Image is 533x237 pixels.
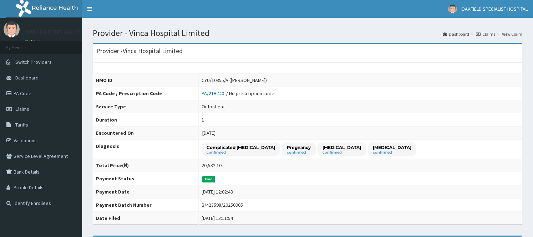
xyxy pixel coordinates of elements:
th: Total Price(₦) [93,159,199,172]
th: Payment Batch Number [93,199,199,212]
th: Payment Status [93,172,199,185]
small: confirmed [207,151,275,154]
small: confirmed [287,151,311,154]
div: 20,532.10 [202,162,222,169]
span: Switch Providers [15,59,52,65]
a: Claims [476,31,495,37]
p: Complicated [MEDICAL_DATA] [207,144,275,150]
a: Online [25,39,42,44]
th: Duration [93,113,199,127]
th: Encountered On [93,127,199,140]
h1: Provider - Vinca Hospital Limited [93,29,522,38]
div: [DATE] 12:02:43 [202,188,233,195]
div: [DATE] 13:11:54 [202,215,233,222]
th: Diagnosis [93,140,199,159]
div: / No prescription code [202,90,274,97]
div: 1 [202,116,204,123]
th: Payment Date [93,185,199,199]
span: Paid [202,176,215,182]
p: OAKFIELD SPECIALIST HOSPITAL [25,29,114,35]
a: Dashboard [443,31,469,37]
img: User Image [4,21,20,37]
p: [MEDICAL_DATA] [323,144,361,150]
a: PA/21B740 [202,90,226,97]
span: [DATE] [202,130,215,136]
th: Date Filed [93,212,199,225]
h3: Provider - Vinca Hospital Limited [96,48,183,54]
th: Service Type [93,100,199,113]
p: Pregnancy [287,144,311,150]
div: Outpatient [202,103,225,110]
p: [MEDICAL_DATA] [373,144,411,150]
div: CYU/10355/A ([PERSON_NAME]) [202,77,267,84]
span: Tariffs [15,122,28,128]
span: Claims [15,106,29,112]
img: User Image [448,5,457,14]
th: HMO ID [93,74,199,87]
th: PA Code / Prescription Code [93,87,199,100]
div: B/423598/20250905 [202,201,243,208]
span: OAKFIELD SPECIALIST HOSPITAL [461,6,528,12]
a: View Claim [502,31,522,37]
small: confirmed [323,151,361,154]
span: Dashboard [15,74,39,81]
small: confirmed [373,151,411,154]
